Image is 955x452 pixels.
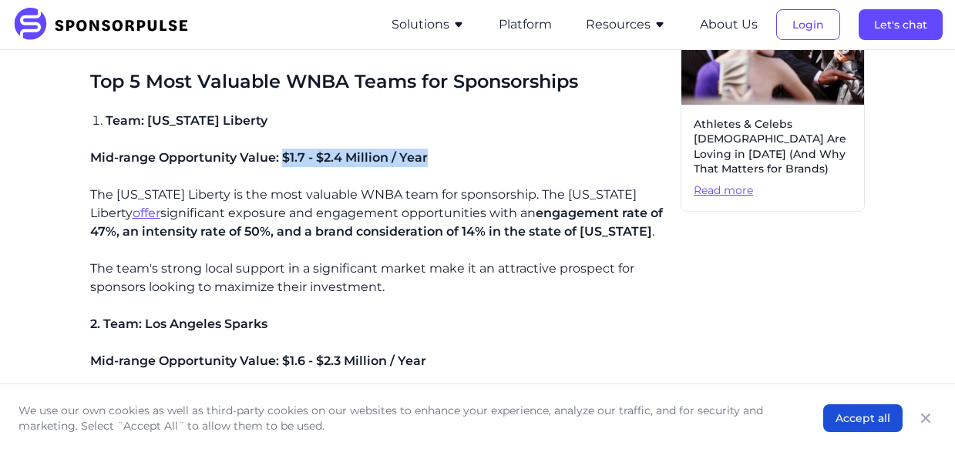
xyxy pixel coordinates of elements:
[392,15,465,34] button: Solutions
[776,18,840,32] a: Login
[90,150,428,165] span: Mid-range Opportunity Value: $1.7 - $2.4 Million / Year
[586,15,666,34] button: Resources
[700,15,758,34] button: About Us
[694,183,852,199] span: Read more
[694,117,852,177] span: Athletes & Celebs [DEMOGRAPHIC_DATA] Are Loving in [DATE] (And Why That Matters for Brands)
[12,8,200,42] img: SponsorPulse
[90,206,663,239] span: engagement rate of 47%, an intensity rate of 50%, and a brand consideration of 14% in the state o...
[878,378,955,452] iframe: Chat Widget
[823,404,903,432] button: Accept all
[90,316,267,331] span: 2. Team: Los Angeles Sparks
[106,113,267,128] span: Team: [US_STATE] Liberty
[499,15,552,34] button: Platform
[90,353,426,368] span: Mid-range Opportunity Value: $1.6 - $2.3 Million / Year
[499,18,552,32] a: Platform
[859,18,943,32] a: Let's chat
[90,259,668,296] p: The team's strong local support in a significant market make it an attractive prospect for sponso...
[18,403,792,434] p: We use our own cookies as well as third-party cookies on our websites to enhance your experience,...
[133,206,160,220] a: offer
[776,9,840,40] button: Login
[700,18,758,32] a: About Us
[859,9,943,40] button: Let's chat
[90,69,668,93] h3: Top 5 Most Valuable WNBA Teams for Sponsorships
[90,186,668,241] p: The [US_STATE] Liberty is the most valuable WNBA team for sponsorship. The [US_STATE] Liberty sig...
